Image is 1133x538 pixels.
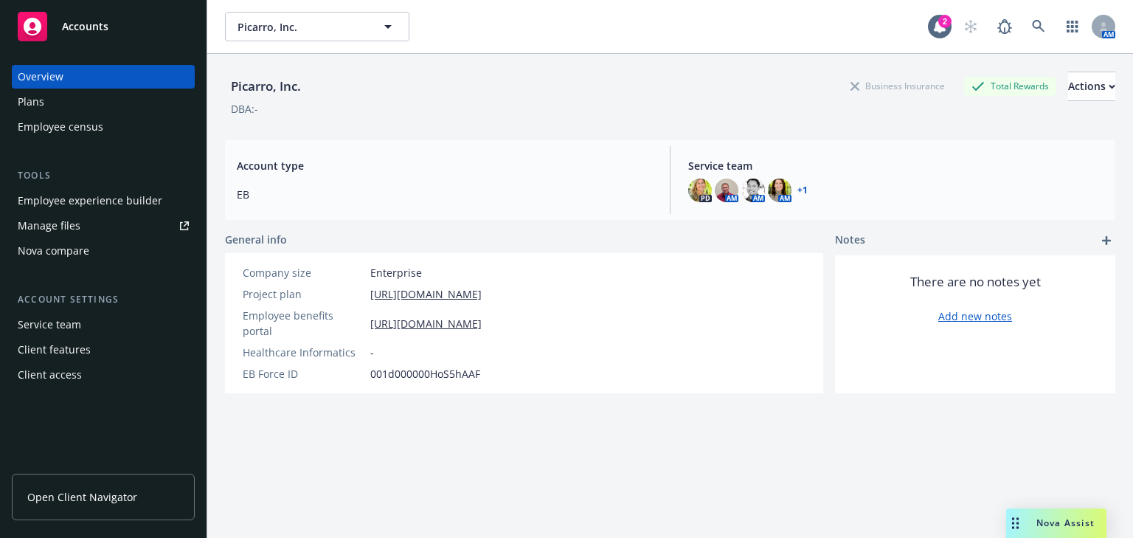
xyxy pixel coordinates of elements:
[12,115,195,139] a: Employee census
[910,273,1041,291] span: There are no notes yet
[938,308,1012,324] a: Add new notes
[370,366,480,382] span: 001d000000HoS5hAAF
[18,90,44,114] div: Plans
[1006,508,1106,538] button: Nova Assist
[956,12,985,41] a: Start snowing
[12,90,195,114] a: Plans
[237,187,652,202] span: EB
[12,292,195,307] div: Account settings
[238,19,365,35] span: Picarro, Inc.
[843,77,952,95] div: Business Insurance
[12,6,195,47] a: Accounts
[938,15,952,28] div: 2
[18,189,162,213] div: Employee experience builder
[12,214,195,238] a: Manage files
[12,189,195,213] a: Employee experience builder
[12,313,195,337] a: Service team
[12,338,195,362] a: Client features
[688,158,1103,173] span: Service team
[18,338,91,362] div: Client features
[243,345,364,360] div: Healthcare Informatics
[370,316,482,331] a: [URL][DOMAIN_NAME]
[688,179,712,202] img: photo
[1068,72,1115,100] div: Actions
[237,158,652,173] span: Account type
[225,77,307,96] div: Picarro, Inc.
[964,77,1056,95] div: Total Rewards
[12,65,195,89] a: Overview
[1006,508,1025,538] div: Drag to move
[12,363,195,387] a: Client access
[18,214,80,238] div: Manage files
[18,239,89,263] div: Nova compare
[1024,12,1053,41] a: Search
[27,489,137,505] span: Open Client Navigator
[18,65,63,89] div: Overview
[243,265,364,280] div: Company size
[243,308,364,339] div: Employee benefits portal
[835,232,865,249] span: Notes
[370,345,374,360] span: -
[741,179,765,202] img: photo
[990,12,1019,41] a: Report a Bug
[768,179,791,202] img: photo
[1058,12,1087,41] a: Switch app
[231,101,258,117] div: DBA: -
[18,313,81,337] div: Service team
[12,168,195,183] div: Tools
[715,179,738,202] img: photo
[1098,232,1115,249] a: add
[18,363,82,387] div: Client access
[243,366,364,382] div: EB Force ID
[797,186,808,195] a: +1
[1036,517,1095,529] span: Nova Assist
[370,265,422,280] span: Enterprise
[12,239,195,263] a: Nova compare
[1068,72,1115,101] button: Actions
[225,12,409,41] button: Picarro, Inc.
[370,286,482,302] a: [URL][DOMAIN_NAME]
[18,115,103,139] div: Employee census
[62,21,108,32] span: Accounts
[243,286,364,302] div: Project plan
[225,232,287,247] span: General info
